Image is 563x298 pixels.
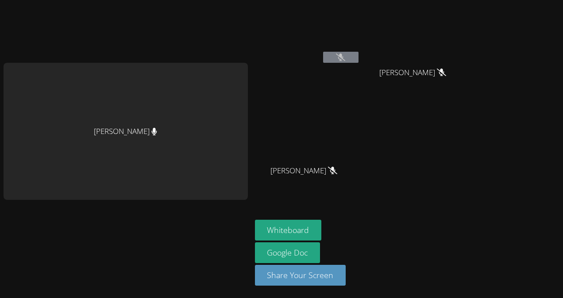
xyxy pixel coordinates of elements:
a: Google Doc [255,242,320,263]
button: Share Your Screen [255,265,346,286]
button: Whiteboard [255,220,322,241]
div: [PERSON_NAME] [4,63,248,200]
span: [PERSON_NAME] [379,66,446,79]
span: [PERSON_NAME] [270,164,337,177]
